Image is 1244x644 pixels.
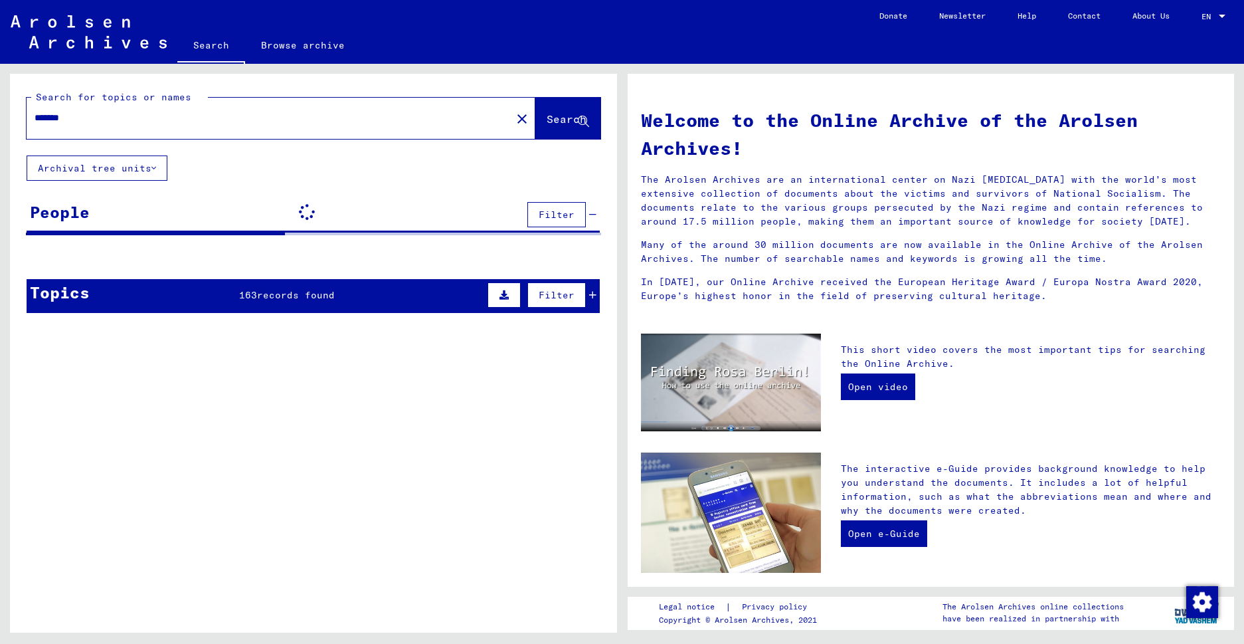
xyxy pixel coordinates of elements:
p: This short video covers the most important tips for searching the Online Archive. [841,343,1221,371]
a: Open e-Guide [841,520,927,547]
button: Filter [527,282,586,308]
p: In [DATE], our Online Archive received the European Heritage Award / Europa Nostra Award 2020, Eu... [641,275,1221,303]
mat-label: Search for topics or names [36,91,191,103]
button: Search [535,98,600,139]
button: Clear [509,105,535,132]
p: Copyright © Arolsen Archives, 2021 [659,614,823,626]
p: Many of the around 30 million documents are now available in the Online Archive of the Arolsen Ar... [641,238,1221,266]
img: Change consent [1186,586,1218,618]
div: Topics [30,280,90,304]
a: Legal notice [659,600,725,614]
h1: Welcome to the Online Archive of the Arolsen Archives! [641,106,1221,162]
img: eguide.jpg [641,453,821,573]
p: have been realized in partnership with [942,613,1124,625]
a: Search [177,29,245,64]
mat-icon: close [514,111,530,127]
span: Filter [539,209,575,221]
button: Archival tree units [27,156,167,181]
span: EN [1201,12,1216,21]
a: Browse archive [245,29,361,61]
img: yv_logo.png [1172,596,1221,629]
a: Privacy policy [731,600,823,614]
span: Search [547,112,586,126]
span: records found [257,289,335,301]
p: The interactive e-Guide provides background knowledge to help you understand the documents. It in... [841,462,1221,518]
img: video.jpg [641,334,821,432]
a: Open video [841,374,915,400]
div: People [30,200,90,224]
img: Arolsen_neg.svg [11,15,167,49]
p: The Arolsen Archives online collections [942,601,1124,613]
span: 163 [239,289,257,301]
p: The Arolsen Archives are an international center on Nazi [MEDICAL_DATA] with the world’s most ext... [641,173,1221,229]
button: Filter [527,202,586,227]
span: Filter [539,289,575,301]
div: | [659,600,823,614]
